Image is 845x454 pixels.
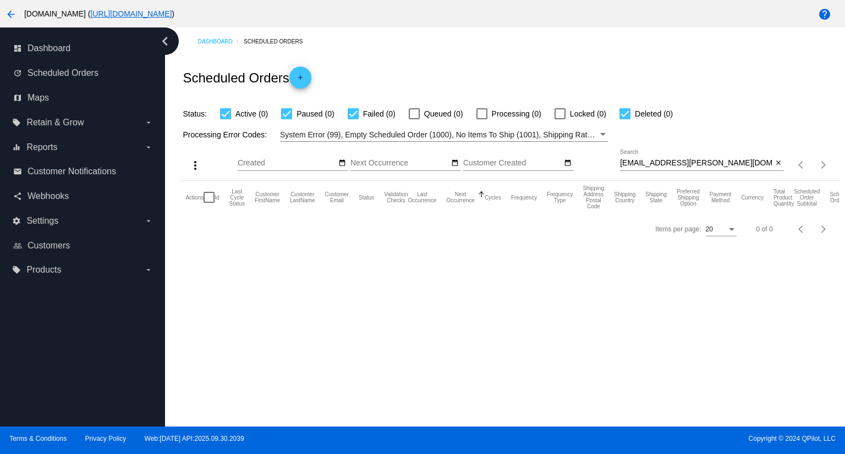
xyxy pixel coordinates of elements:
[215,194,219,201] button: Change sorting for Id
[4,8,18,21] mat-icon: arrow_back
[13,89,153,107] a: map Maps
[741,194,764,201] button: Change sorting for CurrencyIso
[547,191,573,203] button: Change sorting for FrequencyType
[156,32,174,50] i: chevron_left
[144,118,153,127] i: arrow_drop_down
[570,107,606,120] span: Locked (0)
[144,143,153,152] i: arrow_drop_down
[813,218,835,240] button: Next page
[564,159,572,168] mat-icon: date_range
[26,142,57,152] span: Reports
[13,69,22,77] i: update
[384,181,408,214] mat-header-cell: Validation Checks
[463,159,562,168] input: Customer Created
[350,159,449,168] input: Next Occurrence
[13,237,153,254] a: people_outline Customers
[28,68,98,78] span: Scheduled Orders
[13,44,22,53] i: dashboard
[13,163,153,180] a: email Customer Notifications
[794,189,820,207] button: Change sorting for Subtotal
[13,40,153,57] a: dashboard Dashboard
[620,159,772,168] input: Search
[492,107,541,120] span: Processing (0)
[485,194,501,201] button: Change sorting for Cycles
[294,74,307,87] mat-icon: add
[338,159,346,168] mat-icon: date_range
[12,217,21,225] i: settings
[818,8,831,21] mat-icon: help
[13,192,22,201] i: share
[772,158,784,169] button: Clear
[255,191,280,203] button: Change sorting for CustomerFirstName
[244,33,312,50] a: Scheduled Orders
[408,191,437,203] button: Change sorting for LastOccurrenceUtc
[183,109,207,118] span: Status:
[280,128,608,142] mat-select: Filter by Processing Error Codes
[775,159,782,168] mat-icon: close
[144,265,153,274] i: arrow_drop_down
[583,185,604,209] button: Change sorting for ShippingPostcode
[24,9,174,18] span: [DOMAIN_NAME] ( )
[28,43,70,53] span: Dashboard
[325,191,349,203] button: Change sorting for CustomerEmail
[12,118,21,127] i: local_offer
[238,159,337,168] input: Created
[13,93,22,102] i: map
[28,191,69,201] span: Webhooks
[185,181,204,214] mat-header-cell: Actions
[706,226,737,234] mat-select: Items per page:
[359,194,374,201] button: Change sorting for Status
[773,181,794,214] mat-header-cell: Total Product Quantity
[85,435,127,442] a: Privacy Policy
[13,187,153,205] a: share Webhooks
[26,118,84,128] span: Retain & Grow
[189,159,202,172] mat-icon: more_vert
[614,191,635,203] button: Change sorting for ShippingCountry
[183,130,267,139] span: Processing Error Codes:
[235,107,268,120] span: Active (0)
[290,191,315,203] button: Change sorting for CustomerLastName
[432,435,836,442] span: Copyright © 2024 QPilot, LLC
[12,265,21,274] i: local_offer
[28,167,116,176] span: Customer Notifications
[13,241,22,250] i: people_outline
[90,9,172,18] a: [URL][DOMAIN_NAME]
[28,93,49,103] span: Maps
[706,225,713,233] span: 20
[28,241,70,251] span: Customers
[363,107,396,120] span: Failed (0)
[197,33,244,50] a: Dashboard
[9,435,67,442] a: Terms & Conditions
[813,154,835,176] button: Next page
[451,159,459,168] mat-icon: date_range
[183,67,311,88] h2: Scheduled Orders
[26,216,58,226] span: Settings
[710,191,731,203] button: Change sorting for PaymentMethod.Type
[791,218,813,240] button: Previous page
[145,435,244,442] a: Web:[DATE] API:2025.09.30.2039
[297,107,334,120] span: Paused (0)
[635,107,673,120] span: Deleted (0)
[26,265,61,275] span: Products
[13,167,22,176] i: email
[12,143,21,152] i: equalizer
[424,107,463,120] span: Queued (0)
[756,225,773,233] div: 0 of 0
[645,191,667,203] button: Change sorting for ShippingState
[791,154,813,176] button: Previous page
[229,189,245,207] button: Change sorting for LastProcessingCycleId
[677,189,700,207] button: Change sorting for PreferredShippingOption
[13,64,153,82] a: update Scheduled Orders
[446,191,475,203] button: Change sorting for NextOccurrenceUtc
[144,217,153,225] i: arrow_drop_down
[655,225,701,233] div: Items per page:
[511,194,537,201] button: Change sorting for Frequency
